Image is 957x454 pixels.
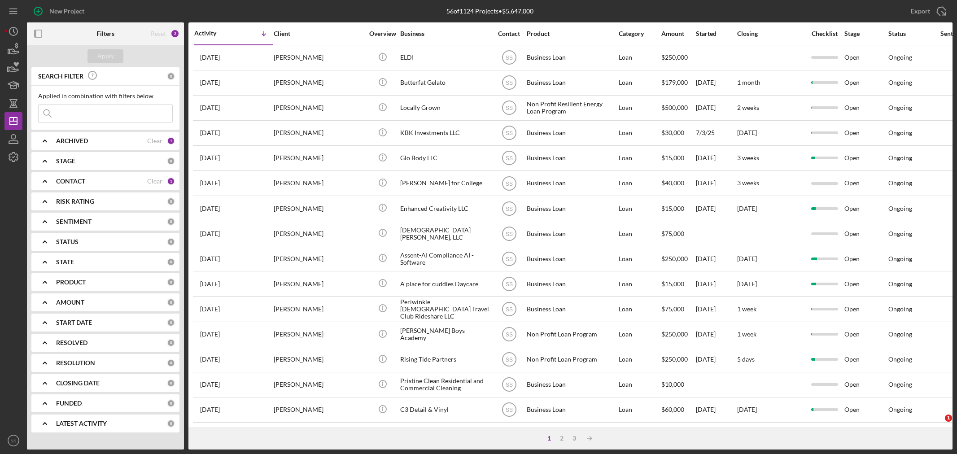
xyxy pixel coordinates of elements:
time: 1 week [737,305,756,313]
time: [DATE] [737,255,757,262]
time: 1 week [737,330,756,338]
div: Pristine Clean Residential and Commercial Cleaning [400,373,490,397]
div: Ongoing [888,356,912,363]
div: [PERSON_NAME] [274,96,363,120]
div: Status [888,30,931,37]
text: SS [505,306,512,313]
div: $10,000 [661,373,695,397]
div: Ongoing [888,79,912,86]
div: Ongoing [888,179,912,187]
time: 2025-07-15 17:33 [200,306,220,313]
div: [DEMOGRAPHIC_DATA] [PERSON_NAME], LLC [400,222,490,245]
div: Activity [194,30,234,37]
time: 2025-07-29 14:57 [200,179,220,187]
div: Business Loan [527,247,616,271]
div: Reset [151,30,166,37]
div: Ongoing [888,154,912,162]
time: 2025-07-11 19:03 [200,381,220,388]
div: 56 of 1124 Projects • $5,647,000 [446,8,533,15]
div: [DATE] [696,171,736,195]
div: Loan [619,373,660,397]
div: Overview [366,30,399,37]
div: Business Loan [527,272,616,296]
div: Open [844,71,887,95]
time: 2025-08-18 21:40 [200,79,220,86]
div: Loan [619,96,660,120]
div: Open [844,297,887,321]
span: 1 [945,415,952,422]
div: Ongoing [888,104,912,111]
div: A place for cuddles Daycare [400,272,490,296]
div: [PERSON_NAME] [274,146,363,170]
div: Closing [737,30,804,37]
div: 0 [167,298,175,306]
b: FUNDED [56,400,82,407]
b: SEARCH FILTER [38,73,83,80]
div: [PERSON_NAME] [274,348,363,371]
div: Ongoing [888,306,912,313]
div: Business Loan [527,398,616,422]
time: 2 weeks [737,104,759,111]
div: KBK Investments LLC [400,121,490,145]
time: 2025-07-29 12:58 [200,205,220,212]
div: Ongoing [888,129,912,136]
div: Open [844,146,887,170]
div: 1 [167,177,175,185]
button: Export [902,2,953,20]
div: [PERSON_NAME] for College [400,171,490,195]
text: SS [505,105,512,111]
div: $15,000 [661,196,695,220]
time: 2025-07-29 16:25 [200,154,220,162]
div: [PERSON_NAME] [274,297,363,321]
b: RESOLUTION [56,359,95,367]
div: [DATE] [696,323,736,346]
div: 0 [167,258,175,266]
div: 0 [167,419,175,428]
time: 1 month [737,79,760,86]
div: Business Loan [527,373,616,397]
div: [DATE] [696,348,736,371]
div: Loan [619,222,660,245]
div: [PERSON_NAME] [274,121,363,145]
div: Clear [147,178,162,185]
text: SS [505,55,512,61]
div: $75,000 [661,297,695,321]
div: Loan [619,398,660,422]
div: 0 [167,157,175,165]
div: Checklist [805,30,843,37]
time: [DATE] [737,280,757,288]
div: Loan [619,323,660,346]
div: 7/3/25 [696,121,736,145]
b: RESOLVED [56,339,87,346]
div: Open [844,398,887,422]
text: SS [505,357,512,363]
div: Open [844,272,887,296]
time: 2025-07-05 07:21 [200,406,220,413]
div: Ongoing [888,230,912,237]
b: STATE [56,258,74,266]
div: [DATE] [696,272,736,296]
time: 2025-07-28 18:09 [200,230,220,237]
text: SS [505,180,512,187]
div: Amount [661,30,695,37]
div: Clear [147,137,162,144]
div: Open [844,247,887,271]
div: ELDI [400,46,490,70]
div: [DATE] [696,71,736,95]
div: Ongoing [888,381,912,388]
div: Business Loan [527,171,616,195]
div: Ongoing [888,54,912,61]
div: [PERSON_NAME] [274,196,363,220]
div: [PERSON_NAME] [274,171,363,195]
div: [DATE] [696,196,736,220]
div: $500,000 [661,96,695,120]
div: Business Loan [527,121,616,145]
div: Loan [619,423,660,447]
div: [PERSON_NAME] [274,373,363,397]
div: [PERSON_NAME] [274,46,363,70]
div: 3 [568,435,581,442]
b: STAGE [56,157,75,165]
div: $250,000 [661,247,695,271]
div: Open [844,348,887,371]
div: Open [844,196,887,220]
